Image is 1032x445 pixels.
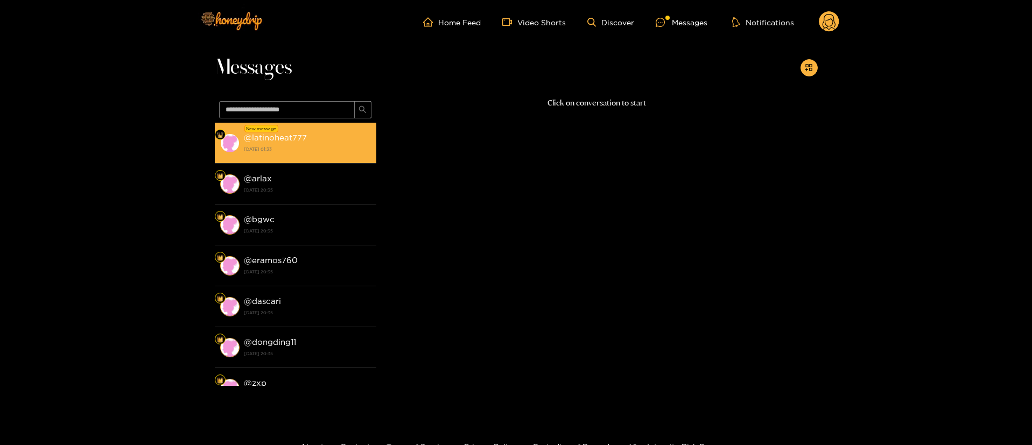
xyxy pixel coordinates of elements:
[244,185,371,195] strong: [DATE] 20:35
[244,144,371,154] strong: [DATE] 01:33
[502,17,566,27] a: Video Shorts
[805,63,813,73] span: appstore-add
[217,377,223,384] img: Fan Level
[244,349,371,358] strong: [DATE] 20:35
[217,214,223,220] img: Fan Level
[217,336,223,343] img: Fan Level
[376,97,818,109] p: Click on conversation to start
[220,215,240,235] img: conversation
[220,379,240,398] img: conversation
[359,105,367,115] span: search
[220,133,240,153] img: conversation
[244,226,371,236] strong: [DATE] 20:35
[244,267,371,277] strong: [DATE] 20:35
[244,296,281,306] strong: @ dascari
[215,55,292,81] span: Messages
[729,17,797,27] button: Notifications
[244,215,275,224] strong: @ bgwc
[220,338,240,357] img: conversation
[244,337,296,347] strong: @ dongding11
[217,255,223,261] img: Fan Level
[217,173,223,179] img: Fan Level
[244,378,266,387] strong: @ zxp
[502,17,517,27] span: video-camera
[244,133,307,142] strong: @ latinoheat777
[220,297,240,316] img: conversation
[217,295,223,302] img: Fan Level
[423,17,438,27] span: home
[423,17,481,27] a: Home Feed
[244,125,278,132] div: New message
[656,16,707,29] div: Messages
[244,308,371,317] strong: [DATE] 20:35
[220,174,240,194] img: conversation
[220,256,240,276] img: conversation
[587,18,634,27] a: Discover
[244,256,298,265] strong: @ eramos760
[354,101,371,118] button: search
[244,174,272,183] strong: @ arlax
[217,132,223,138] img: Fan Level
[801,59,818,76] button: appstore-add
